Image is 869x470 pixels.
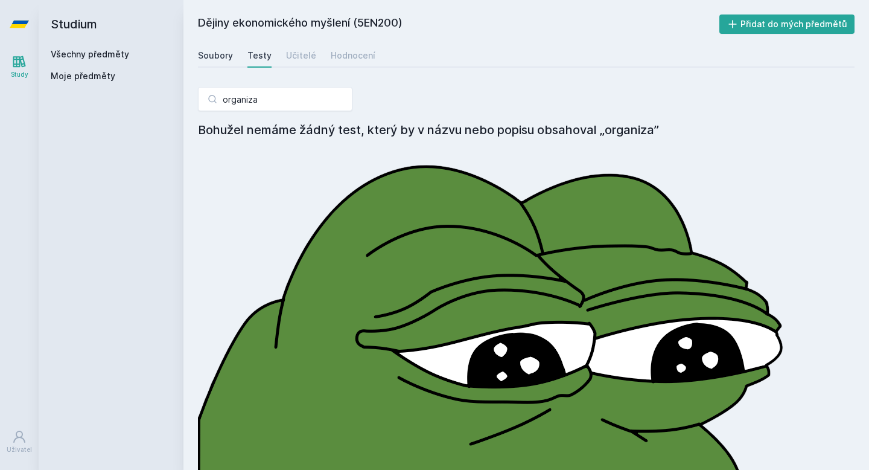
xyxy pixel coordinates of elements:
[247,43,272,68] a: Testy
[51,70,115,82] span: Moje předměty
[2,423,36,460] a: Uživatel
[51,49,129,59] a: Všechny předměty
[198,43,233,68] a: Soubory
[286,43,316,68] a: Učitelé
[7,445,32,454] div: Uživatel
[11,70,28,79] div: Study
[198,121,855,139] h4: Bohužel nemáme žádný test, který by v názvu nebo popisu obsahoval „organiza”
[198,14,719,34] h2: Dějiny ekonomického myšlení (5EN200)
[331,50,375,62] div: Hodnocení
[286,50,316,62] div: Učitelé
[247,50,272,62] div: Testy
[2,48,36,85] a: Study
[198,87,352,111] input: Hledej test
[198,50,233,62] div: Soubory
[719,14,855,34] button: Přidat do mých předmětů
[331,43,375,68] a: Hodnocení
